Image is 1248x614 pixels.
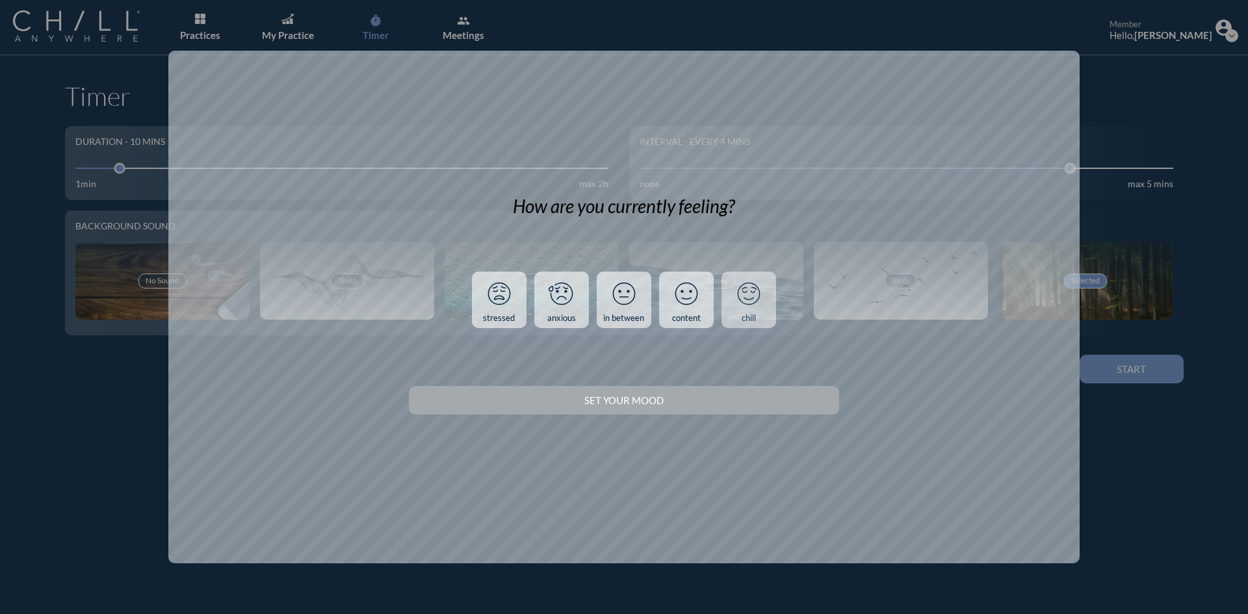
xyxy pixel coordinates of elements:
[721,272,776,329] a: chill
[742,313,756,324] div: chill
[672,313,701,324] div: content
[659,272,714,329] a: content
[603,313,644,324] div: in between
[547,313,576,324] div: anxious
[472,272,526,329] a: stressed
[483,313,515,324] div: stressed
[513,196,734,218] div: How are you currently feeling?
[534,272,589,329] a: anxious
[597,272,651,329] a: in between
